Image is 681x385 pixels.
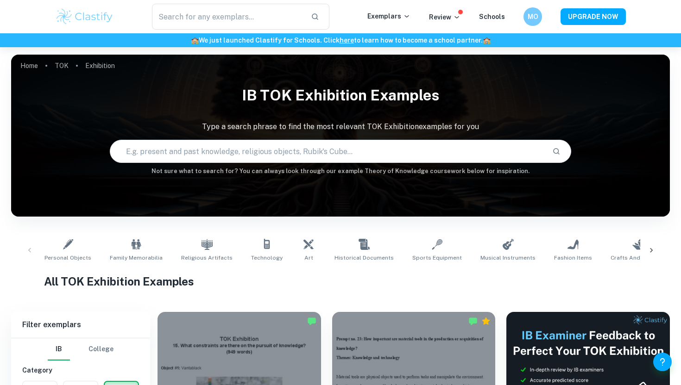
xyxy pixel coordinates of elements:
img: Clastify logo [55,7,114,26]
img: Marked [468,317,478,326]
div: Filter type choice [48,338,113,360]
a: Home [20,59,38,72]
span: Fashion Items [554,254,592,262]
span: Family Memorabilia [110,254,163,262]
a: here [340,37,354,44]
h1: IB TOK Exhibition examples [11,81,670,110]
h6: MO [528,12,538,22]
h6: Filter exemplars [11,312,150,338]
span: Crafts and Hobbies [611,254,665,262]
input: Search for any exemplars... [152,4,303,30]
span: Historical Documents [334,254,394,262]
span: Religious Artifacts [181,254,233,262]
button: College [88,338,113,360]
p: Type a search phrase to find the most relevant TOK Exhibition examples for you [11,121,670,132]
p: Exhibition [85,61,115,71]
div: Premium [481,317,491,326]
span: Personal Objects [44,254,91,262]
p: Review [429,12,460,22]
h6: Not sure what to search for? You can always look through our example Theory of Knowledge coursewo... [11,167,670,176]
h6: We just launched Clastify for Schools. Click to learn how to become a school partner. [2,35,679,45]
span: Sports Equipment [412,254,462,262]
h1: All TOK Exhibition Examples [44,273,637,290]
button: Help and Feedback [653,353,672,371]
span: Art [304,254,313,262]
p: Exemplars [367,11,410,21]
button: UPGRADE NOW [561,8,626,25]
span: 🏫 [191,37,199,44]
button: IB [48,338,70,360]
span: 🏫 [483,37,491,44]
button: Search [549,143,564,159]
input: E.g. present and past knowledge, religious objects, Rubik's Cube... [110,138,544,164]
a: TOK [55,59,69,72]
img: Marked [307,317,316,326]
span: Technology [251,254,283,262]
a: Schools [479,13,505,20]
h6: Category [22,365,139,375]
span: Musical Instruments [480,254,536,262]
button: MO [523,7,542,26]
